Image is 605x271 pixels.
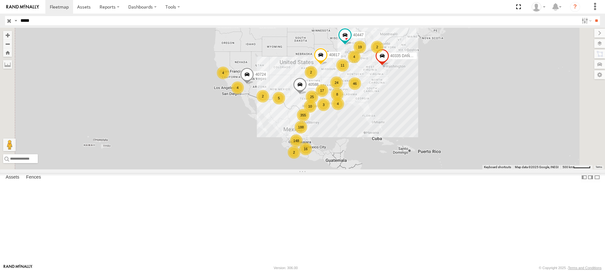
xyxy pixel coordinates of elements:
[596,166,602,168] a: Terms (opens in new tab)
[329,53,339,57] span: 40817
[371,41,383,53] div: 2
[273,92,285,104] div: 5
[539,266,602,270] div: © Copyright 2025 -
[317,98,330,111] div: 3
[3,265,32,271] a: Visit our Website
[581,173,587,182] label: Dock Summary Table to the Left
[3,60,12,69] label: Measure
[349,77,361,90] div: 46
[255,72,266,77] span: 40724
[594,70,605,79] label: Map Settings
[331,97,344,110] div: 4
[336,59,349,72] div: 11
[297,109,309,121] div: 355
[562,165,573,169] span: 500 km
[308,82,319,87] span: 40588
[568,266,602,270] a: Terms and Conditions
[561,165,592,169] button: Map Scale: 500 km per 51 pixels
[353,33,364,37] span: 40447
[529,2,548,12] div: Caseta Laredo TX
[316,84,328,97] div: 17
[231,81,244,94] div: 4
[6,5,39,9] img: rand-logo.svg
[331,88,343,101] div: 8
[3,39,12,48] button: Zoom out
[217,67,229,79] div: 4
[305,66,317,79] div: 2
[290,134,302,147] div: 148
[13,16,18,25] label: Search Query
[587,173,594,182] label: Dock Summary Table to the Right
[579,16,593,25] label: Search Filter Options
[3,173,22,182] label: Assets
[299,143,312,155] div: 16
[515,165,559,169] span: Map data ©2025 Google, INEGI
[306,91,318,103] div: 25
[274,266,298,270] div: Version: 306.00
[295,121,307,133] div: 188
[288,146,300,159] div: 2
[256,90,269,103] div: 2
[3,48,12,57] button: Zoom Home
[354,41,366,53] div: 19
[594,173,600,182] label: Hide Summary Table
[484,165,511,169] button: Keyboard shortcuts
[570,2,580,12] i: ?
[23,173,44,182] label: Fences
[304,100,316,113] div: 10
[330,76,343,89] div: 24
[3,31,12,39] button: Zoom in
[3,138,16,151] button: Drag Pegman onto the map to open Street View
[348,50,360,63] div: 4
[390,53,418,58] span: 40335 DAÑADO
